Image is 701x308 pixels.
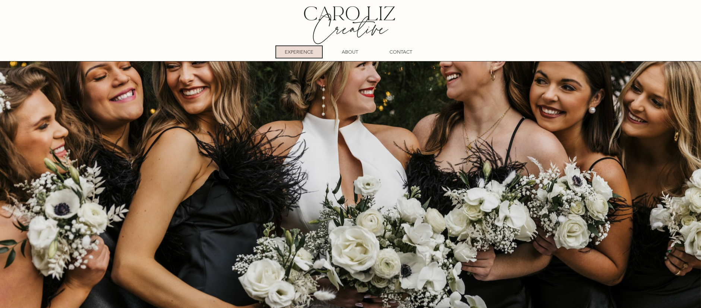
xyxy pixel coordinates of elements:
[326,45,374,58] a: ABOUT
[342,46,358,58] p: ABOUT
[274,45,426,58] nav: Site
[275,45,323,58] a: EXPERIENCE
[389,46,412,58] p: CONTACT
[285,46,313,58] p: EXPERIENCE
[378,45,424,58] a: CONTACT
